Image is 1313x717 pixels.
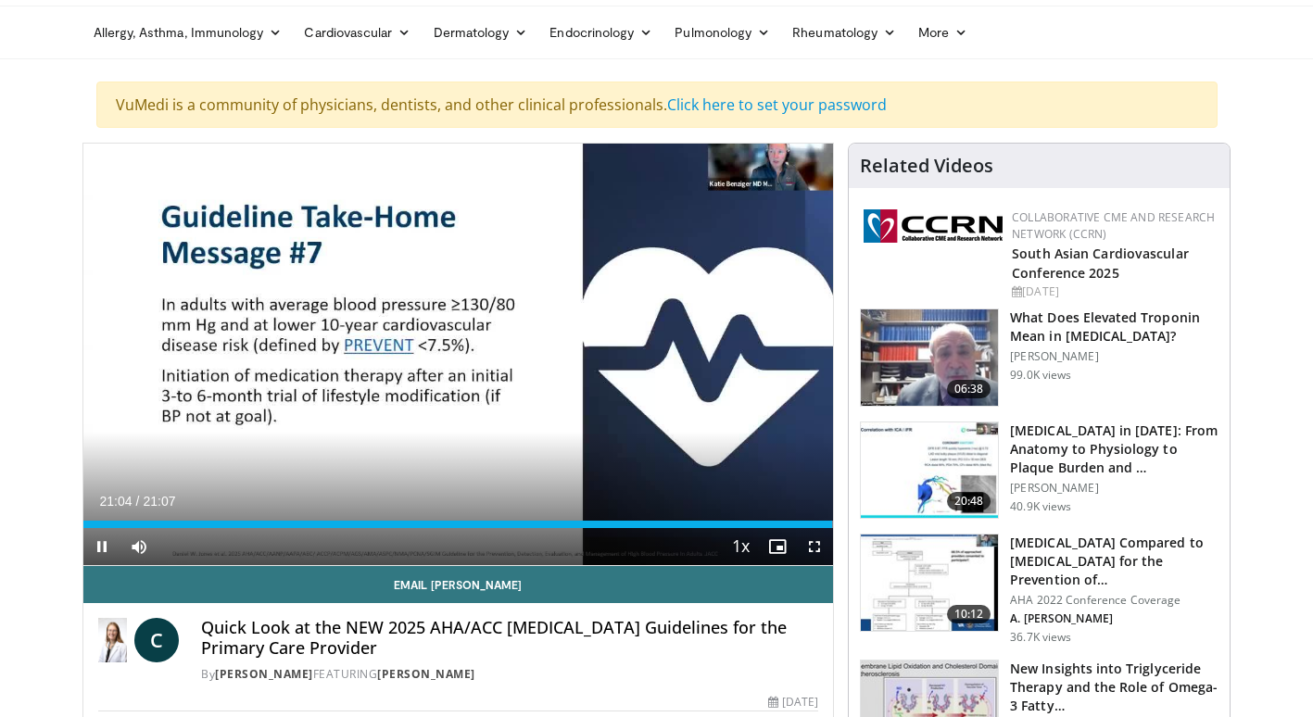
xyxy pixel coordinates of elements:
a: South Asian Cardiovascular Conference 2025 [1012,245,1189,282]
a: 06:38 What Does Elevated Troponin Mean in [MEDICAL_DATA]? [PERSON_NAME] 99.0K views [860,308,1218,407]
video-js: Video Player [83,144,834,566]
img: 98daf78a-1d22-4ebe-927e-10afe95ffd94.150x105_q85_crop-smart_upscale.jpg [861,309,998,406]
p: AHA 2022 Conference Coverage [1010,593,1218,608]
span: 06:38 [947,380,991,398]
a: Cardiovascular [293,14,422,51]
div: [DATE] [768,694,818,711]
div: VuMedi is a community of physicians, dentists, and other clinical professionals. [96,82,1218,128]
img: Dr. Catherine P. Benziger [98,618,128,662]
span: 20:48 [947,492,991,510]
button: Fullscreen [796,528,833,565]
a: C [134,618,179,662]
span: 21:04 [100,494,133,509]
a: 20:48 [MEDICAL_DATA] in [DATE]: From Anatomy to Physiology to Plaque Burden and … [PERSON_NAME] 4... [860,421,1218,520]
p: [PERSON_NAME] [1010,481,1218,496]
div: By FEATURING [201,666,818,683]
a: 10:12 [MEDICAL_DATA] Compared to [MEDICAL_DATA] for the Prevention of… AHA 2022 Conference Covera... [860,534,1218,645]
button: Pause [83,528,120,565]
a: Pulmonology [663,14,781,51]
a: Allergy, Asthma, Immunology [82,14,294,51]
span: 10:12 [947,605,991,623]
div: Progress Bar [83,521,834,528]
p: 36.7K views [1010,630,1071,645]
h3: New Insights into Triglyceride Therapy and the Role of Omega-3 Fatty… [1010,660,1218,715]
h3: [MEDICAL_DATA] in [DATE]: From Anatomy to Physiology to Plaque Burden and … [1010,421,1218,477]
p: 40.9K views [1010,499,1071,514]
a: [PERSON_NAME] [215,666,313,682]
button: Enable picture-in-picture mode [759,528,796,565]
div: [DATE] [1012,283,1215,300]
img: a04ee3ba-8487-4636-b0fb-5e8d268f3737.png.150x105_q85_autocrop_double_scale_upscale_version-0.2.png [864,209,1003,243]
a: Rheumatology [781,14,907,51]
h4: Quick Look at the NEW 2025 AHA/ACC [MEDICAL_DATA] Guidelines for the Primary Care Provider [201,618,818,658]
h4: Related Videos [860,155,993,177]
img: 823da73b-7a00-425d-bb7f-45c8b03b10c3.150x105_q85_crop-smart_upscale.jpg [861,422,998,519]
p: [PERSON_NAME] [1010,349,1218,364]
button: Mute [120,528,158,565]
span: / [136,494,140,509]
a: Click here to set your password [667,94,887,115]
a: [PERSON_NAME] [377,666,475,682]
button: Playback Rate [722,528,759,565]
img: 7c0f9b53-1609-4588-8498-7cac8464d722.150x105_q85_crop-smart_upscale.jpg [861,535,998,631]
p: A. [PERSON_NAME] [1010,611,1218,626]
p: 99.0K views [1010,368,1071,383]
h3: What Does Elevated Troponin Mean in [MEDICAL_DATA]? [1010,308,1218,346]
a: More [907,14,978,51]
a: Collaborative CME and Research Network (CCRN) [1012,209,1215,242]
h3: [MEDICAL_DATA] Compared to [MEDICAL_DATA] for the Prevention of… [1010,534,1218,589]
a: Endocrinology [538,14,663,51]
a: Email [PERSON_NAME] [83,566,834,603]
span: 21:07 [143,494,175,509]
a: Dermatology [423,14,539,51]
